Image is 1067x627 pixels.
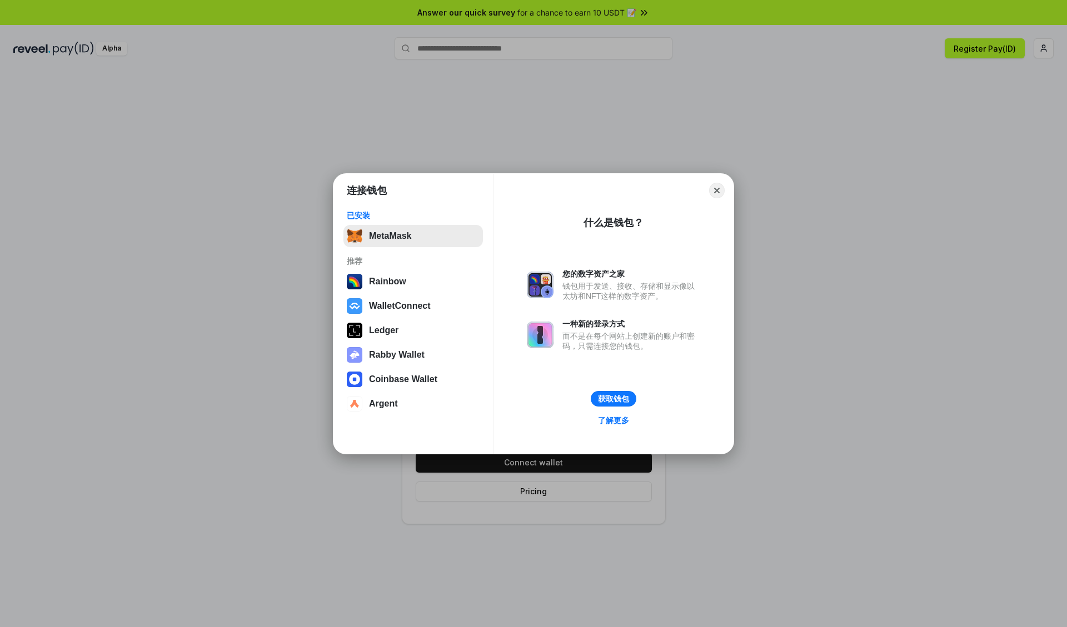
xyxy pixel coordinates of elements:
[343,368,483,390] button: Coinbase Wallet
[369,277,406,287] div: Rainbow
[562,281,700,301] div: 钱包用于发送、接收、存储和显示像以太坊和NFT这样的数字资产。
[369,399,398,409] div: Argent
[347,184,387,197] h1: 连接钱包
[347,228,362,244] img: svg+xml,%3Csvg%20fill%3D%22none%22%20height%3D%2233%22%20viewBox%3D%220%200%2035%2033%22%20width%...
[347,347,362,363] img: svg+xml,%3Csvg%20xmlns%3D%22http%3A%2F%2Fwww.w3.org%2F2000%2Fsvg%22%20fill%3D%22none%22%20viewBox...
[369,350,425,360] div: Rabby Wallet
[347,256,480,266] div: 推荐
[584,216,644,229] div: 什么是钱包？
[527,322,554,348] img: svg+xml,%3Csvg%20xmlns%3D%22http%3A%2F%2Fwww.w3.org%2F2000%2Fsvg%22%20fill%3D%22none%22%20viewBox...
[591,413,636,428] a: 了解更多
[562,331,700,351] div: 而不是在每个网站上创建新的账户和密码，只需连接您的钱包。
[343,344,483,366] button: Rabby Wallet
[343,319,483,342] button: Ledger
[527,272,554,298] img: svg+xml,%3Csvg%20xmlns%3D%22http%3A%2F%2Fwww.w3.org%2F2000%2Fsvg%22%20fill%3D%22none%22%20viewBox...
[343,295,483,317] button: WalletConnect
[347,372,362,387] img: svg+xml,%3Csvg%20width%3D%2228%22%20height%3D%2228%22%20viewBox%3D%220%200%2028%2028%22%20fill%3D...
[709,183,725,198] button: Close
[598,415,629,425] div: 了解更多
[562,269,700,279] div: 您的数字资产之家
[343,225,483,247] button: MetaMask
[347,210,480,220] div: 已安装
[598,394,629,404] div: 获取钱包
[369,301,431,311] div: WalletConnect
[369,325,398,335] div: Ledger
[347,298,362,314] img: svg+xml,%3Csvg%20width%3D%2228%22%20height%3D%2228%22%20viewBox%3D%220%200%2028%2028%22%20fill%3D...
[347,323,362,338] img: svg+xml,%3Csvg%20xmlns%3D%22http%3A%2F%2Fwww.w3.org%2F2000%2Fsvg%22%20width%3D%2228%22%20height%3...
[347,396,362,412] img: svg+xml,%3Csvg%20width%3D%2228%22%20height%3D%2228%22%20viewBox%3D%220%200%2028%2028%22%20fill%3D...
[343,270,483,293] button: Rainbow
[347,274,362,289] img: svg+xml,%3Csvg%20width%3D%22120%22%20height%3D%22120%22%20viewBox%3D%220%200%20120%20120%22%20fil...
[343,393,483,415] button: Argent
[562,319,700,329] div: 一种新的登录方式
[591,391,636,407] button: 获取钱包
[369,231,411,241] div: MetaMask
[369,374,437,384] div: Coinbase Wallet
